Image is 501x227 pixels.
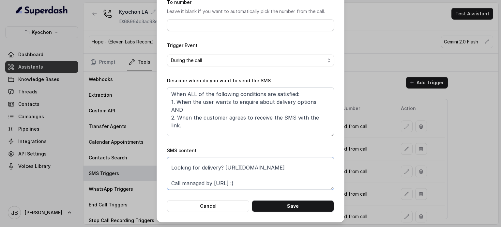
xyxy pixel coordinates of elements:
button: Cancel [167,200,249,212]
p: Leave it blank if you want to automatically pick the number from the call. [167,8,334,15]
label: Trigger Event [167,42,198,48]
label: SMS content [167,148,197,153]
button: Save [252,200,334,212]
label: Describe when do you want to send the SMS [167,78,271,83]
span: During the call [171,57,202,64]
button: During the call [167,55,334,66]
textarea: When ALL of the following conditions are satisfied: 1. When the user wants to enquire about deliv... [167,87,334,136]
textarea: Thanks for calling [PERSON_NAME]! Looking for delivery? [URL][DOMAIN_NAME] Call managed by [URL] :) [167,157,334,190]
